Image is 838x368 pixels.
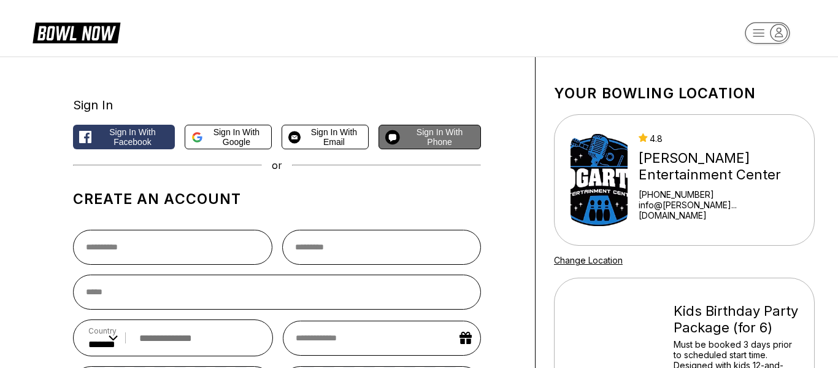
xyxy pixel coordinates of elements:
[554,85,815,102] h1: Your bowling location
[571,134,628,226] img: Bogart's Entertainment Center
[639,200,798,221] a: info@[PERSON_NAME]...[DOMAIN_NAME]
[639,189,798,200] div: [PHONE_NUMBER]
[405,127,474,147] span: Sign in with Phone
[73,125,175,149] button: Sign in with Facebook
[282,125,369,149] button: Sign in with Email
[306,127,362,147] span: Sign in with Email
[639,150,798,183] div: [PERSON_NAME] Entertainment Center
[554,255,623,265] a: Change Location
[674,303,798,336] div: Kids Birthday Party Package (for 6)
[379,125,481,149] button: Sign in with Phone
[639,133,798,144] div: 4.8
[208,127,266,147] span: Sign in with Google
[73,98,481,112] div: Sign In
[96,127,169,147] span: Sign in with Facebook
[185,125,272,149] button: Sign in with Google
[88,326,118,335] label: Country
[73,190,481,208] h1: Create an account
[73,159,481,171] div: or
